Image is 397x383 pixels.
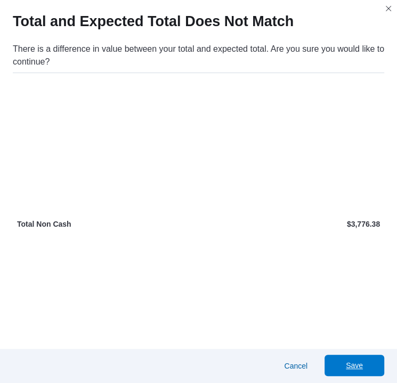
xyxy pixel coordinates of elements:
span: Save [346,360,363,371]
div: There is a difference in value between your total and expected total. Are you sure you would like... [13,43,384,68]
button: Cancel [280,355,312,377]
button: Save [325,355,384,376]
span: Cancel [284,361,307,371]
h1: Total and Expected Total Does Not Match [13,13,294,30]
p: $3,776.38 [201,219,380,229]
button: Closes this modal window [382,2,395,15]
p: Total Non Cash [17,219,197,229]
